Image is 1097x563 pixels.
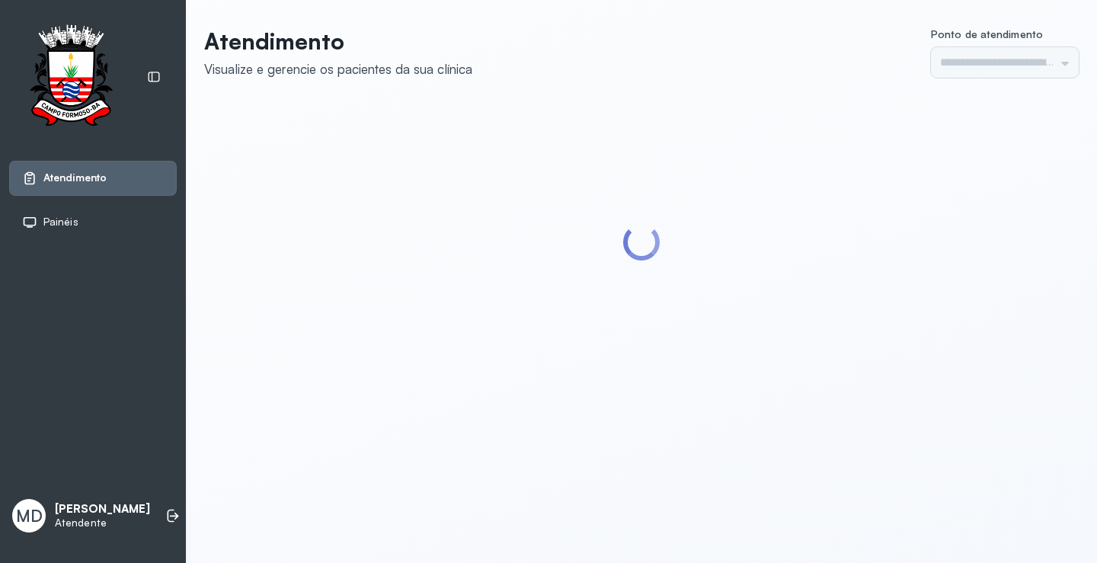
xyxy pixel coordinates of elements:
[43,171,107,184] span: Atendimento
[931,27,1043,40] span: Ponto de atendimento
[16,24,126,130] img: Logotipo do estabelecimento
[55,502,150,517] p: [PERSON_NAME]
[16,506,43,526] span: MD
[43,216,78,229] span: Painéis
[204,27,472,55] p: Atendimento
[55,517,150,529] p: Atendente
[204,61,472,77] div: Visualize e gerencie os pacientes da sua clínica
[22,171,164,186] a: Atendimento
